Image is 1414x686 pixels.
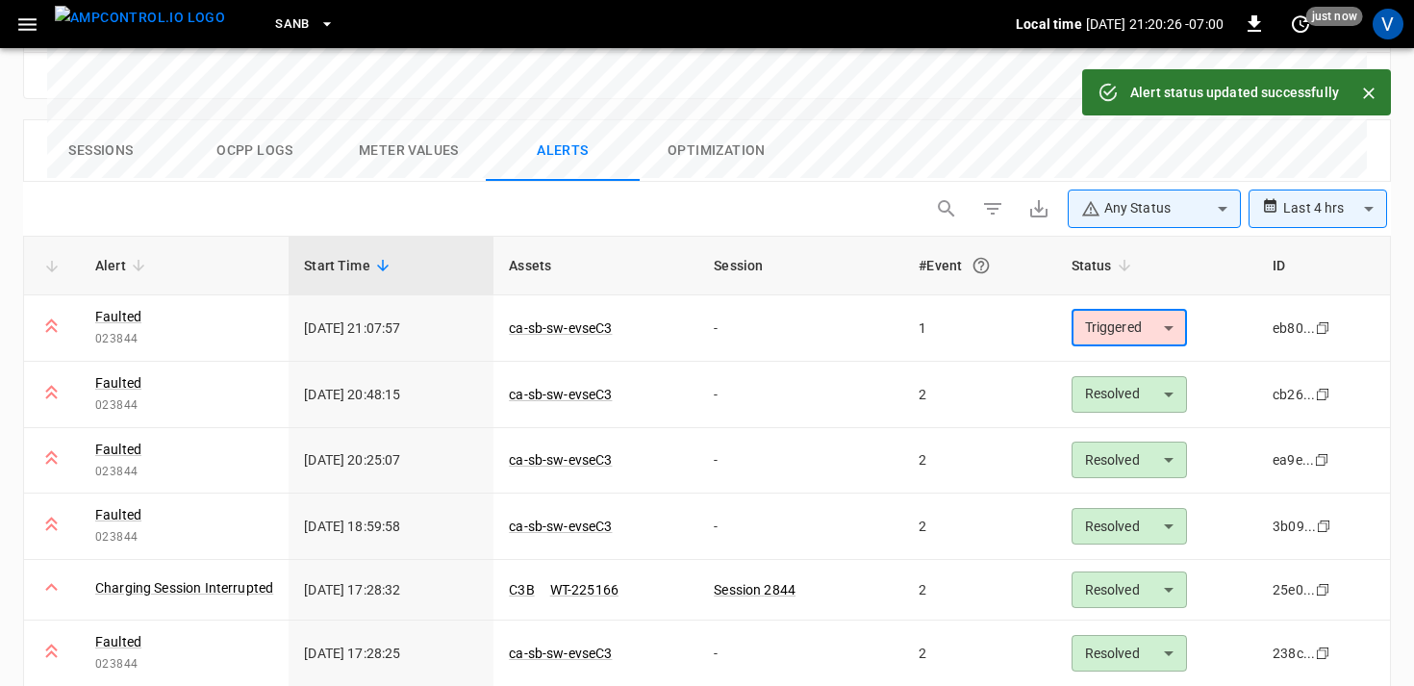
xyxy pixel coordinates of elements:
div: Resolved [1072,635,1187,672]
th: ID [1257,237,1390,295]
button: set refresh interval [1285,9,1316,39]
div: copy [1314,643,1333,664]
div: profile-icon [1373,9,1403,39]
button: SanB [267,6,342,43]
div: 25e0... [1273,580,1315,599]
td: 2 [903,494,1055,560]
a: Charging Session Interrupted [95,578,273,597]
th: Assets [493,237,698,295]
div: copy [1315,516,1334,537]
button: Ocpp logs [178,120,332,182]
div: copy [1314,579,1333,600]
a: ca-sb-sw-evseC3 [509,519,612,534]
span: Status [1072,254,1137,277]
button: An event is a single occurrence of an issue. An alert groups related events for the same asset, m... [964,248,998,283]
button: Close [1354,79,1383,108]
div: copy [1314,384,1333,405]
span: Start Time [304,254,395,277]
a: ca-sb-sw-evseC3 [509,646,612,661]
a: C3B [509,582,534,597]
img: ampcontrol.io logo [55,6,225,30]
span: SanB [275,13,310,36]
div: 3b09... [1273,517,1316,536]
a: Faulted [95,632,141,651]
button: Optimization [640,120,794,182]
span: 023844 [95,655,273,674]
div: 238c... [1273,644,1315,663]
div: Resolved [1072,442,1187,478]
span: Alert [95,254,151,277]
a: Faulted [95,505,141,524]
span: 023844 [95,528,273,547]
div: Resolved [1072,508,1187,545]
a: Session 2844 [714,582,795,597]
button: Meter Values [332,120,486,182]
p: [DATE] 21:20:26 -07:00 [1086,14,1224,34]
button: Sessions [24,120,178,182]
div: Resolved [1072,572,1187,608]
td: [DATE] 17:28:32 [289,560,493,621]
td: - [698,494,903,560]
div: Any Status [1081,198,1210,218]
div: copy [1313,449,1332,470]
a: WT-225166 [550,582,619,597]
th: Session [698,237,903,295]
div: Triggered [1072,310,1187,346]
td: [DATE] 18:59:58 [289,494,493,560]
div: #Event [919,248,1040,283]
button: Alerts [486,120,640,182]
div: Resolved [1072,376,1187,413]
p: Local time [1016,14,1082,34]
div: copy [1314,318,1333,339]
div: Last 4 hrs [1283,191,1387,227]
td: 2 [903,560,1055,621]
span: just now [1306,7,1363,26]
div: Alert status updated successfully [1130,75,1339,110]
